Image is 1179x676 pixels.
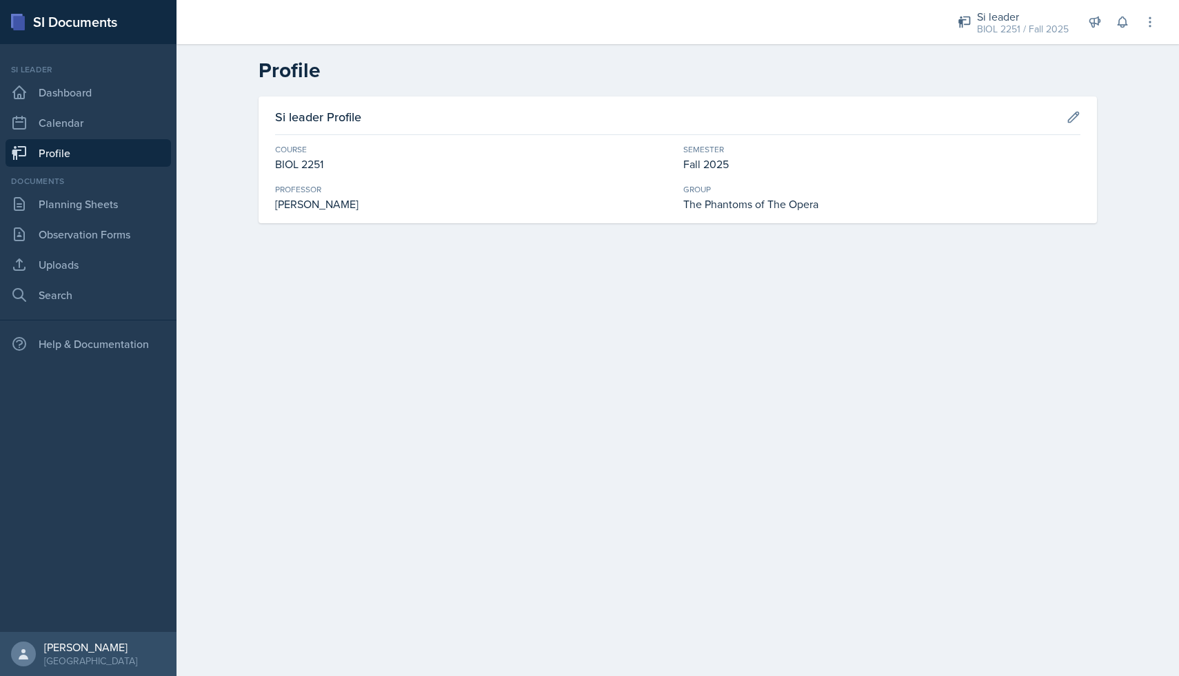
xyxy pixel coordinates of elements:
div: Fall 2025 [683,156,1080,172]
div: [PERSON_NAME] [275,196,672,212]
h2: Profile [259,58,1097,83]
a: Dashboard [6,79,171,106]
div: Si leader [6,63,171,76]
a: Observation Forms [6,221,171,248]
div: BIOL 2251 [275,156,672,172]
div: Professor [275,183,672,196]
div: The Phantoms of The Opera [683,196,1080,212]
div: Si leader [977,8,1069,25]
h3: Si leader Profile [275,107,361,126]
div: Course [275,143,672,156]
div: Documents [6,175,171,187]
div: Help & Documentation [6,330,171,358]
div: Group [683,183,1080,196]
div: Semester [683,143,1080,156]
div: [GEOGRAPHIC_DATA] [44,654,137,668]
div: [PERSON_NAME] [44,640,137,654]
a: Uploads [6,251,171,278]
div: BIOL 2251 / Fall 2025 [977,22,1069,37]
a: Calendar [6,109,171,136]
a: Profile [6,139,171,167]
a: Search [6,281,171,309]
a: Planning Sheets [6,190,171,218]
